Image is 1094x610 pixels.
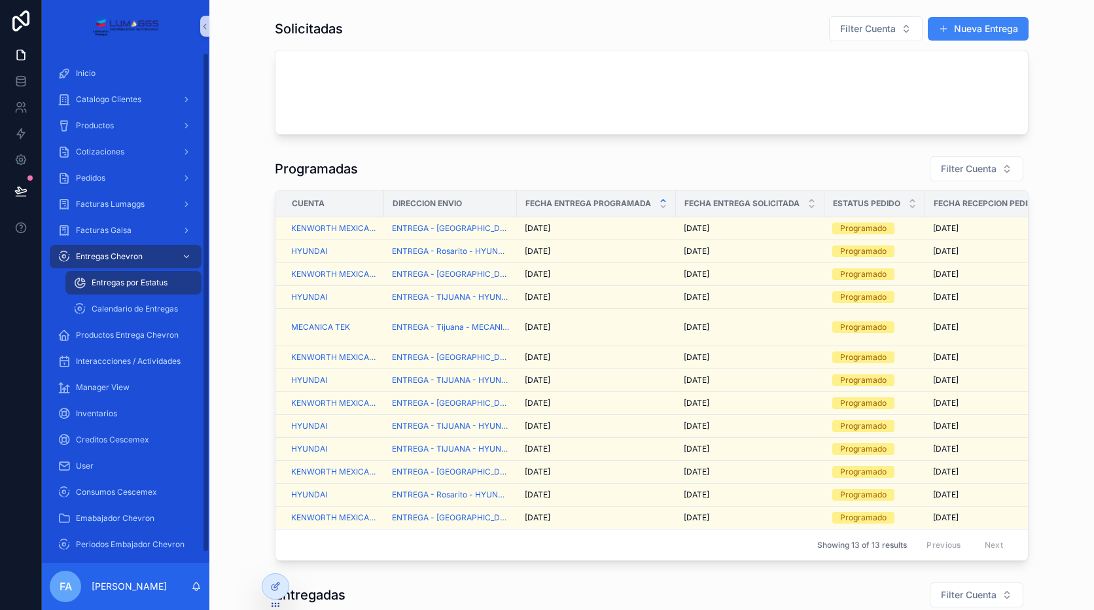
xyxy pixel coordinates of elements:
[840,245,887,257] div: Programado
[92,278,168,288] span: Entregas por Estatus
[291,292,376,302] a: HYUNDAI
[76,513,154,524] span: Emabajador Chevron
[933,246,1056,257] a: [DATE]
[392,444,509,454] a: ENTREGA - TIJUANA - HYUNDAI
[829,16,923,41] button: Select Button
[840,321,887,333] div: Programado
[42,52,209,563] div: scrollable content
[684,246,709,257] span: [DATE]
[525,352,668,363] a: [DATE]
[291,490,376,500] a: HYUNDAI
[392,421,509,431] a: ENTREGA - TIJUANA - HYUNDAI
[92,16,158,37] img: App logo
[934,198,1039,209] span: Fecha recepcion pedido
[50,376,202,399] a: Manager View
[50,350,202,373] a: Interaccciones / Actividades
[392,322,509,332] a: ENTREGA - Tijuana - MECANICA TEK
[832,397,917,409] a: Programado
[392,398,509,408] a: ENTREGA - [GEOGRAPHIC_DATA] - KENWORTH MEXICANA
[840,268,887,280] div: Programado
[65,297,202,321] a: Calendario de Entregas
[392,223,509,234] span: ENTREGA - [GEOGRAPHIC_DATA] - KENWORTH MEXICANA
[684,269,709,279] span: [DATE]
[525,269,550,279] span: [DATE]
[291,352,376,363] span: KENWORTH MEXICANA
[76,251,143,262] span: Entregas Chevron
[933,269,1056,279] a: [DATE]
[525,421,550,431] span: [DATE]
[684,398,817,408] a: [DATE]
[392,269,509,279] span: ENTREGA - [GEOGRAPHIC_DATA] - KENWORTH MEXICANA
[840,397,887,409] div: Programado
[933,292,1056,302] a: [DATE]
[76,382,130,393] span: Manager View
[392,467,509,477] a: ENTREGA - [GEOGRAPHIC_DATA] - KENWORTH MEXICANA
[291,246,327,257] span: HYUNDAI
[76,435,149,445] span: Creditos Cescemex
[933,292,959,302] span: [DATE]
[275,20,343,38] h1: Solicitadas
[525,398,550,408] span: [DATE]
[832,466,917,478] a: Programado
[933,444,959,454] span: [DATE]
[684,223,709,234] span: [DATE]
[525,246,550,257] span: [DATE]
[291,421,327,431] span: HYUNDAI
[684,269,817,279] a: [DATE]
[933,421,1056,431] a: [DATE]
[941,588,997,601] span: Filter Cuenta
[291,444,376,454] a: HYUNDAI
[933,223,959,234] span: [DATE]
[76,356,181,367] span: Interaccciones / Actividades
[76,539,185,550] span: Periodos Embajador Chevron
[832,512,917,524] a: Programado
[392,292,509,302] a: ENTREGA - TIJUANA - HYUNDAI
[291,269,376,279] a: KENWORTH MEXICANA
[392,375,509,386] a: ENTREGA - TIJUANA - HYUNDAI
[291,375,327,386] span: HYUNDAI
[291,398,376,408] a: KENWORTH MEXICANA
[50,323,202,347] a: Productos Entrega Chevron
[50,507,202,530] a: Emabajador Chevron
[684,246,817,257] a: [DATE]
[50,114,202,137] a: Productos
[392,352,509,363] a: ENTREGA - [GEOGRAPHIC_DATA] - KENWORTH MEXICANA
[50,192,202,216] a: Facturas Lumaggs
[933,490,959,500] span: [DATE]
[392,512,509,523] a: ENTREGA - [GEOGRAPHIC_DATA] - KENWORTH MEXICANA
[50,140,202,164] a: Cotizaciones
[291,467,376,477] a: KENWORTH MEXICANA
[291,246,376,257] a: HYUNDAI
[76,120,114,131] span: Productos
[76,461,94,471] span: User
[928,17,1029,41] button: Nueva Entrega
[684,375,817,386] a: [DATE]
[930,583,1023,607] button: Select Button
[275,586,345,604] h1: Entregadas
[291,375,376,386] a: HYUNDAI
[392,490,509,500] a: ENTREGA - Rosarito - HYUNDAI
[76,68,96,79] span: Inicio
[684,512,709,523] span: [DATE]
[291,490,327,500] a: HYUNDAI
[525,444,550,454] span: [DATE]
[832,245,917,257] a: Programado
[933,398,1056,408] a: [DATE]
[525,375,668,386] a: [DATE]
[832,420,917,432] a: Programado
[392,246,509,257] a: ENTREGA - Rosarito - HYUNDAI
